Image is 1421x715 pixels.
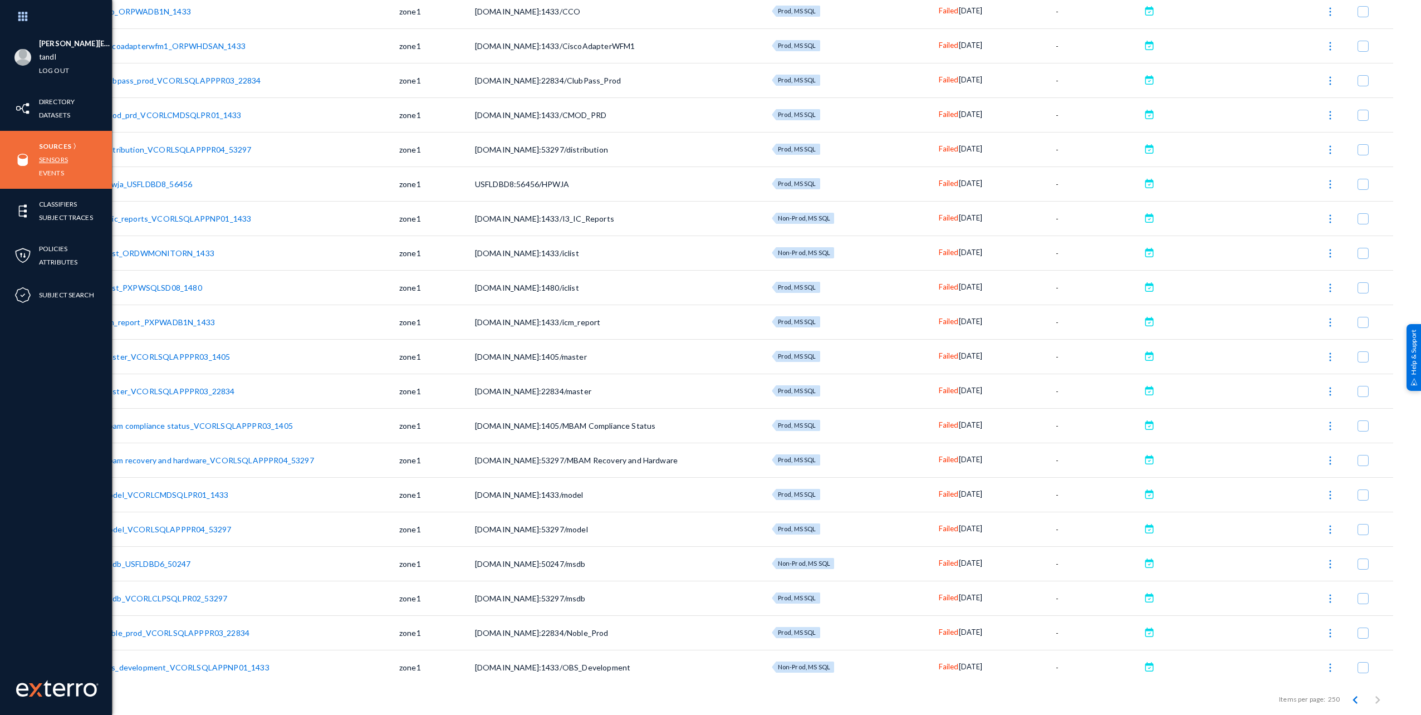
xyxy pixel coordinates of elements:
[1056,650,1141,684] td: -
[39,64,69,77] a: Log out
[939,559,959,567] span: Failed
[1325,489,1336,501] img: icon-more.svg
[399,236,475,270] td: zone1
[939,317,959,326] span: Failed
[778,42,816,49] span: Prod, MS SQL
[102,7,191,16] a: cco_ORPWADB1N_1433
[778,560,831,567] span: Non-Prod, MS SQL
[14,100,31,117] img: icon-inventory.svg
[475,352,587,361] span: [DOMAIN_NAME]:1405/master
[102,352,230,361] a: master_VCORLSQLAPPPR03_1405
[399,270,475,305] td: zone1
[1056,270,1141,305] td: -
[778,387,816,394] span: Prod, MS SQL
[39,95,75,108] a: Directory
[102,628,249,638] a: noble_prod_VCORLSQLAPPPR03_22834
[102,283,202,292] a: iclist_PXPWSQLSD08_1480
[1325,593,1336,604] img: icon-more.svg
[14,151,31,168] img: icon-sources.svg
[939,179,959,188] span: Failed
[939,6,959,15] span: Failed
[939,248,959,257] span: Failed
[1325,524,1336,535] img: icon-more.svg
[959,41,983,50] span: [DATE]
[778,318,816,325] span: Prod, MS SQL
[778,7,816,14] span: Prod, MS SQL
[1056,512,1141,546] td: -
[778,422,816,429] span: Prod, MS SQL
[778,111,816,118] span: Prod, MS SQL
[939,593,959,602] span: Failed
[475,283,579,292] span: [DOMAIN_NAME]:1480/iclist
[1325,386,1336,397] img: icon-more.svg
[1366,688,1389,711] button: Next page
[1325,41,1336,52] img: icon-more.svg
[14,49,31,66] img: blank-profile-picture.png
[399,374,475,408] td: zone1
[1325,110,1336,121] img: icon-more.svg
[39,109,70,121] a: Datasets
[1325,248,1336,259] img: icon-more.svg
[102,594,227,603] a: msdb_VCORLCLPSQLPR02_53297
[939,628,959,636] span: Failed
[939,524,959,533] span: Failed
[1410,378,1418,385] img: help_support.svg
[39,242,67,255] a: Policies
[475,663,630,672] span: [DOMAIN_NAME]:1433/OBS_Development
[959,110,983,119] span: [DATE]
[1056,166,1141,201] td: -
[475,179,569,189] span: USFLDBD8:56456/HPWJA
[102,663,269,672] a: obs_development_VCORLSQLAPPNP01_1433
[399,650,475,684] td: zone1
[1328,694,1340,704] div: 250
[778,525,816,532] span: Prod, MS SQL
[399,512,475,546] td: zone1
[475,490,584,499] span: [DOMAIN_NAME]:1433/model
[1407,324,1421,391] div: Help & Support
[1056,374,1141,408] td: -
[6,4,40,28] img: app launcher
[102,76,261,85] a: clubpass_prod_VCORLSQLAPPPR03_22834
[102,525,231,534] a: model_VCORLSQLAPPPR04_53297
[1056,546,1141,581] td: -
[475,525,588,534] span: [DOMAIN_NAME]:53297/model
[959,144,983,153] span: [DATE]
[959,351,983,360] span: [DATE]
[14,247,31,264] img: icon-policies.svg
[102,145,251,154] a: distribution_VCORLSQLAPPPR04_53297
[399,581,475,615] td: zone1
[1056,201,1141,236] td: -
[939,110,959,119] span: Failed
[102,317,215,327] a: icm_report_PXPWADB1N_1433
[399,546,475,581] td: zone1
[1325,662,1336,673] img: icon-more.svg
[399,201,475,236] td: zone1
[1056,408,1141,443] td: -
[475,628,609,638] span: [DOMAIN_NAME]:22834/Noble_Prod
[39,140,71,153] a: Sources
[102,214,251,223] a: i3_ic_reports_VCORLSQLAPPNP01_1433
[102,179,192,189] a: hpwja_USFLDBD8_56456
[399,132,475,166] td: zone1
[939,386,959,395] span: Failed
[29,683,42,697] img: exterro-logo.svg
[14,203,31,219] img: icon-elements.svg
[1056,477,1141,512] td: -
[399,339,475,374] td: zone1
[475,76,621,85] span: [DOMAIN_NAME]:22834/ClubPass_Prod
[1056,28,1141,63] td: -
[959,593,983,602] span: [DATE]
[778,283,816,291] span: Prod, MS SQL
[778,491,816,498] span: Prod, MS SQL
[1056,305,1141,339] td: -
[1325,628,1336,639] img: icon-more.svg
[475,248,579,258] span: [DOMAIN_NAME]:1433/iclist
[1325,282,1336,293] img: icon-more.svg
[959,489,983,498] span: [DATE]
[475,214,614,223] span: [DOMAIN_NAME]:1433/I3_IC_Reports
[16,680,99,697] img: exterro-work-mark.svg
[475,421,656,430] span: [DOMAIN_NAME]:1405/MBAM Compliance Status
[39,51,56,63] a: tandl
[39,198,77,210] a: Classifiers
[1325,559,1336,570] img: icon-more.svg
